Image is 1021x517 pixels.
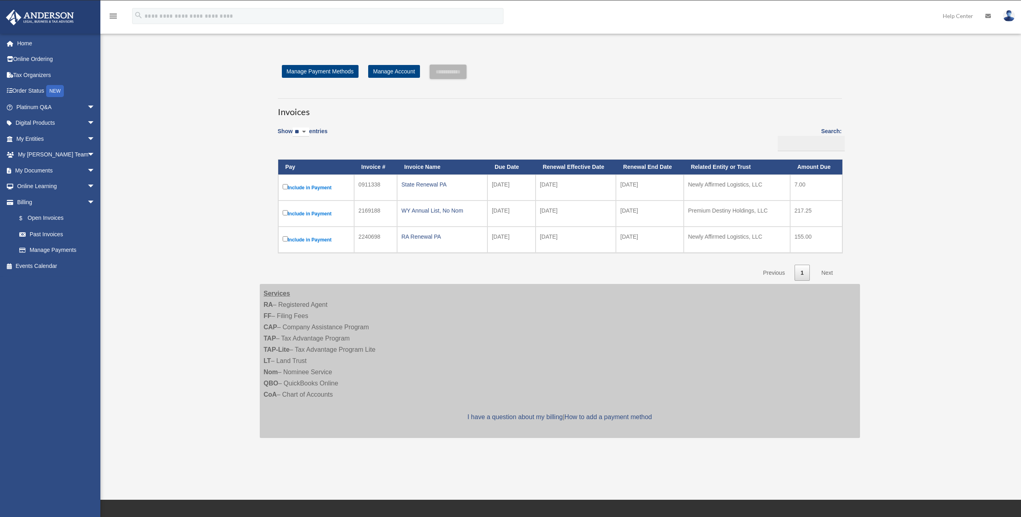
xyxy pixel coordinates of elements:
[536,160,616,174] th: Renewal Effective Date: activate to sort column ascending
[108,11,118,21] i: menu
[260,284,860,438] div: – Registered Agent – Filing Fees – Company Assistance Program – Tax Advantage Program – Tax Advan...
[6,35,107,51] a: Home
[264,290,290,297] strong: Services
[790,160,842,174] th: Amount Due: activate to sort column ascending
[354,227,397,253] td: 2240698
[354,174,397,201] td: 0911338
[278,126,328,145] label: Show entries
[790,227,842,253] td: 155.00
[283,235,350,245] label: Include in Payment
[46,85,64,97] div: NEW
[487,160,536,174] th: Due Date: activate to sort column ascending
[264,324,277,330] strong: CAP
[283,184,288,189] input: Include in Payment
[467,414,562,420] a: I have a question about my billing
[401,231,483,242] div: RA Renewal PA
[684,201,790,227] td: Premium Destiny Holdings, LLC
[4,10,76,25] img: Anderson Advisors Platinum Portal
[397,160,487,174] th: Invoice Name: activate to sort column ascending
[264,380,278,387] strong: QBO
[87,131,103,147] span: arrow_drop_down
[6,162,107,178] a: My Documentsarrow_drop_down
[87,178,103,195] span: arrow_drop_down
[6,115,107,131] a: Digital Productsarrow_drop_down
[108,14,118,21] a: menu
[368,65,420,78] a: Manage Account
[616,201,684,227] td: [DATE]
[536,174,616,201] td: [DATE]
[293,128,309,137] select: Showentries
[757,265,791,281] a: Previous
[11,226,103,242] a: Past Invoices
[11,242,103,258] a: Manage Payments
[6,258,107,274] a: Events Calendar
[264,357,271,364] strong: LT
[684,227,790,253] td: Newly Affirmed Logistics, LLC
[87,162,103,179] span: arrow_drop_down
[795,265,810,281] a: 1
[684,160,790,174] th: Related Entity or Trust: activate to sort column ascending
[775,126,842,151] label: Search:
[354,160,397,174] th: Invoice #: activate to sort column ascending
[283,236,288,241] input: Include in Payment
[6,83,107,99] a: Order StatusNEW
[282,65,359,78] a: Manage Payment Methods
[565,414,652,420] a: How to add a payment method
[264,369,278,375] strong: Nom
[6,51,107,67] a: Online Ordering
[87,147,103,163] span: arrow_drop_down
[536,227,616,253] td: [DATE]
[1003,10,1015,22] img: User Pic
[487,227,536,253] td: [DATE]
[790,174,842,201] td: 7.00
[283,182,350,193] label: Include in Payment
[536,201,616,227] td: [DATE]
[283,210,288,215] input: Include in Payment
[487,201,536,227] td: [DATE]
[11,210,99,227] a: $Open Invoices
[264,312,272,319] strong: FF
[6,131,107,147] a: My Entitiesarrow_drop_down
[6,178,107,195] a: Online Learningarrow_drop_down
[283,209,350,219] label: Include in Payment
[24,213,28,223] span: $
[87,99,103,116] span: arrow_drop_down
[616,174,684,201] td: [DATE]
[790,201,842,227] td: 217.25
[264,346,290,353] strong: TAP-Lite
[6,147,107,163] a: My [PERSON_NAME] Teamarrow_drop_down
[401,205,483,216] div: WY Annual List, No Nom
[264,335,276,342] strong: TAP
[815,265,839,281] a: Next
[487,174,536,201] td: [DATE]
[354,201,397,227] td: 2169188
[684,174,790,201] td: Newly Affirmed Logistics, LLC
[6,67,107,83] a: Tax Organizers
[616,227,684,253] td: [DATE]
[401,179,483,190] div: State Renewal PA
[87,115,103,132] span: arrow_drop_down
[616,160,684,174] th: Renewal End Date: activate to sort column ascending
[134,11,143,20] i: search
[778,136,845,151] input: Search:
[264,391,277,398] strong: CoA
[278,98,842,118] h3: Invoices
[87,194,103,211] span: arrow_drop_down
[264,301,273,308] strong: RA
[278,160,354,174] th: Pay: activate to sort column descending
[264,412,856,423] p: |
[6,194,103,210] a: Billingarrow_drop_down
[6,99,107,115] a: Platinum Q&Aarrow_drop_down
